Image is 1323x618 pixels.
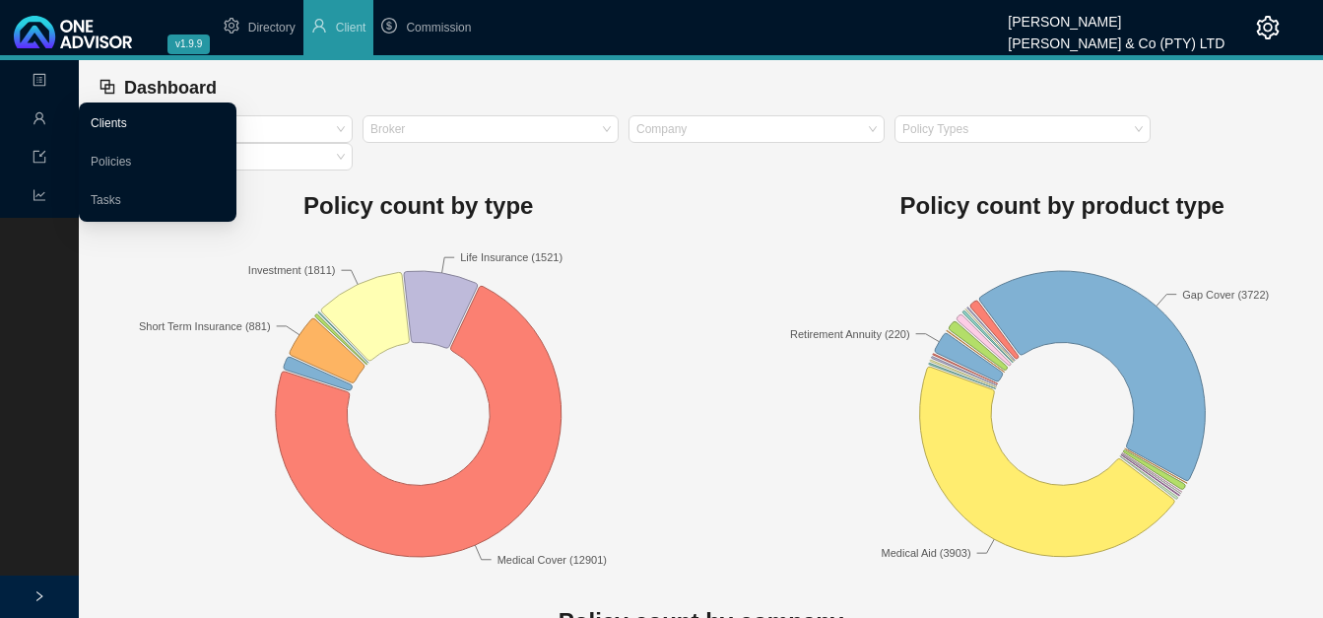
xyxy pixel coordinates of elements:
[33,65,46,100] span: profile
[33,180,46,215] span: line-chart
[311,18,327,34] span: user
[14,16,132,48] img: 2df55531c6924b55f21c4cf5d4484680-logo-light.svg
[1008,5,1224,27] div: [PERSON_NAME]
[248,264,336,276] text: Investment (1811)
[33,103,46,138] span: user
[224,18,239,34] span: setting
[139,320,271,332] text: Short Term Insurance (881)
[460,251,562,263] text: Life Insurance (1521)
[124,78,217,98] span: Dashboard
[99,78,116,96] span: block
[91,193,121,207] a: Tasks
[497,554,607,566] text: Medical Cover (12901)
[381,18,397,34] span: dollar
[406,21,471,34] span: Commission
[1182,289,1269,301] text: Gap Cover (3722)
[248,21,296,34] span: Directory
[790,328,910,340] text: Retirement Annuity (220)
[1008,27,1224,48] div: [PERSON_NAME] & Co (PTY) LTD
[1256,16,1280,39] span: setting
[336,21,366,34] span: Client
[33,590,45,602] span: right
[167,34,210,54] span: v1.9.9
[97,186,741,226] h1: Policy count by type
[33,142,46,176] span: import
[91,155,131,169] a: Policies
[881,548,970,560] text: Medical Aid (3903)
[91,116,127,130] a: Clients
